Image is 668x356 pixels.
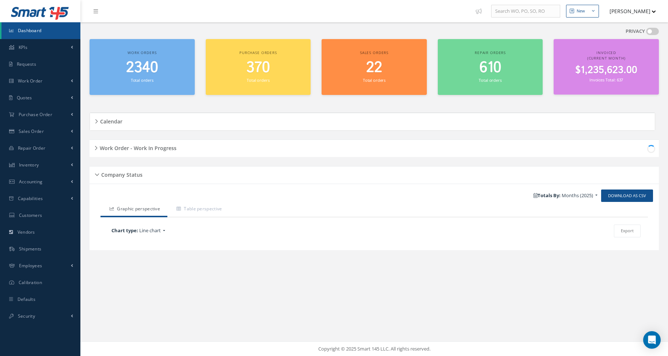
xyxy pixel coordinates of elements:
h5: Calendar [98,116,122,125]
span: 370 [246,57,270,78]
span: Customers [19,212,42,218]
span: Inventory [19,162,39,168]
a: Dashboard [1,22,80,39]
span: Months (2025) [562,192,593,199]
span: $1,235,623.00 [575,63,637,77]
span: Quotes [17,95,32,101]
span: Work orders [128,50,156,55]
a: Graphic perspective [100,202,167,217]
small: Invoices Total: 637 [589,77,623,83]
span: Requests [17,61,36,67]
span: 610 [479,57,501,78]
a: Invoiced (Current Month) $1,235,623.00 Invoices Total: 637 [554,39,659,95]
span: Sales orders [360,50,388,55]
a: Work orders 2340 Total orders [90,39,195,95]
span: Calibration [19,279,42,286]
span: Dashboard [18,27,42,34]
a: Purchase orders 370 Total orders [206,39,311,95]
a: Download as CSV [601,190,653,202]
a: Table perspective [167,202,229,217]
small: Total orders [363,77,386,83]
h5: Work Order - Work In Progress [98,143,177,152]
a: Sales orders 22 Total orders [322,39,427,95]
div: Copyright © 2025 Smart 145 LLC. All rights reserved. [88,345,661,353]
span: Work Order [18,78,43,84]
span: Security [18,313,35,319]
input: Search WO, PO, SO, RO [491,5,560,18]
span: Employees [19,263,42,269]
span: (Current Month) [587,55,626,61]
span: Shipments [19,246,42,252]
span: Capabilities [18,195,43,202]
label: PRIVACY [626,28,645,35]
span: Accounting [19,179,43,185]
a: Totals By: Months (2025) [530,190,601,201]
small: Total orders [131,77,153,83]
span: 22 [366,57,382,78]
span: Purchase Order [19,111,52,118]
small: Total orders [479,77,501,83]
div: Open Intercom Messenger [643,331,661,349]
span: Purchase orders [239,50,277,55]
span: Repair Order [18,145,46,151]
b: Totals By: [534,192,561,199]
span: Invoiced [596,50,616,55]
span: Sales Order [19,128,44,134]
a: Repair orders 610 Total orders [438,39,543,95]
span: Defaults [18,296,35,302]
button: New [566,5,599,18]
span: 2340 [126,57,158,78]
span: KPIs [19,44,27,50]
b: Chart type: [111,227,138,234]
small: Total orders [247,77,269,83]
span: Line chart [139,227,161,234]
div: New [577,8,585,14]
button: Export [614,225,641,237]
button: [PERSON_NAME] [603,4,656,18]
span: Repair orders [475,50,506,55]
h5: Company Status [99,169,143,178]
span: Vendors [18,229,35,235]
a: Chart type: Line chart [108,225,278,236]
